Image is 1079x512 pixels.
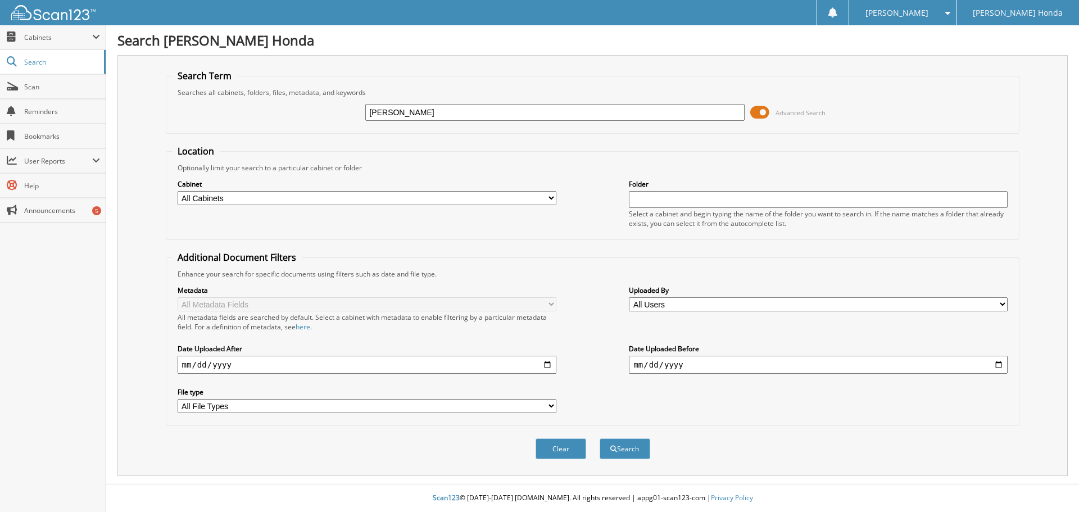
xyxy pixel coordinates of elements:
legend: Location [172,145,220,157]
h1: Search [PERSON_NAME] Honda [117,31,1068,49]
span: Bookmarks [24,132,100,141]
iframe: Chat Widget [1023,458,1079,512]
label: Date Uploaded After [178,344,556,354]
span: User Reports [24,156,92,166]
div: Select a cabinet and begin typing the name of the folder you want to search in. If the name match... [629,209,1008,228]
span: Advanced Search [776,108,826,117]
label: Metadata [178,286,556,295]
label: Cabinet [178,179,556,189]
label: File type [178,387,556,397]
span: Help [24,181,100,191]
legend: Search Term [172,70,237,82]
span: Reminders [24,107,100,116]
span: Cabinets [24,33,92,42]
div: Optionally limit your search to a particular cabinet or folder [172,163,1014,173]
input: start [178,356,556,374]
label: Uploaded By [629,286,1008,295]
div: All metadata fields are searched by default. Select a cabinet with metadata to enable filtering b... [178,312,556,332]
a: here [296,322,310,332]
img: scan123-logo-white.svg [11,5,96,20]
div: © [DATE]-[DATE] [DOMAIN_NAME]. All rights reserved | appg01-scan123-com | [106,484,1079,512]
input: end [629,356,1008,374]
div: Enhance your search for specific documents using filters such as date and file type. [172,269,1014,279]
span: Scan [24,82,100,92]
label: Date Uploaded Before [629,344,1008,354]
span: [PERSON_NAME] [865,10,928,16]
span: Search [24,57,98,67]
div: Searches all cabinets, folders, files, metadata, and keywords [172,88,1014,97]
button: Clear [536,438,586,459]
span: Announcements [24,206,100,215]
span: Scan123 [433,493,460,502]
a: Privacy Policy [711,493,753,502]
span: [PERSON_NAME] Honda [973,10,1063,16]
button: Search [600,438,650,459]
div: 5 [92,206,101,215]
label: Folder [629,179,1008,189]
legend: Additional Document Filters [172,251,302,264]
